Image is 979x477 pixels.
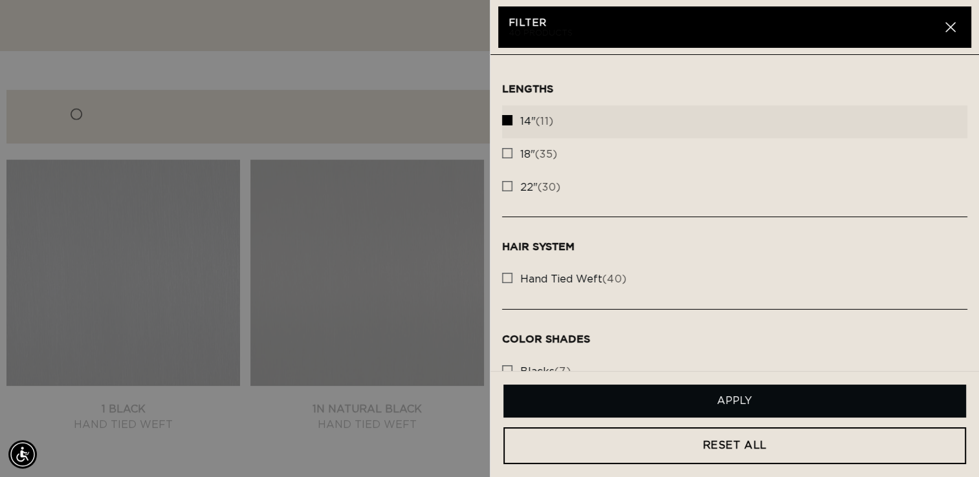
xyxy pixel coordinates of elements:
h2: Filter [509,17,941,30]
button: Apply [503,385,967,418]
span: (35) [520,148,558,162]
span: 14" [520,116,536,127]
a: RESET ALL [503,427,967,464]
span: 18" [520,149,535,160]
p: 40 products [509,30,941,37]
div: Accessibility Menu [8,440,37,469]
span: (7) [520,365,571,379]
span: blacks [520,366,555,377]
h3: Hair System [502,240,968,253]
span: (11) [520,115,554,129]
span: (40) [520,273,627,286]
span: 22" [520,182,538,193]
span: hand tied weft [520,274,602,284]
h3: Lengths [502,83,968,95]
span: (30) [520,181,561,195]
h3: Color Shades [502,333,968,345]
